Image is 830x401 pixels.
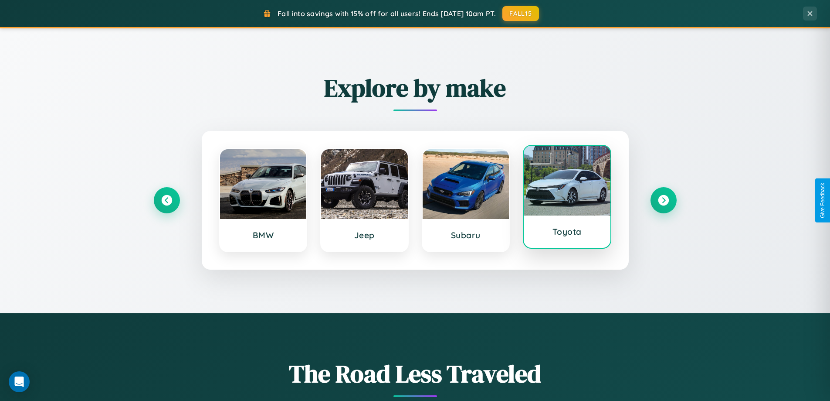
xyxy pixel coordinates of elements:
h1: The Road Less Traveled [154,357,677,391]
div: Open Intercom Messenger [9,371,30,392]
h3: Subaru [431,230,501,240]
button: FALL15 [502,6,539,21]
div: Give Feedback [820,183,826,218]
h2: Explore by make [154,71,677,105]
span: Fall into savings with 15% off for all users! Ends [DATE] 10am PT. [278,9,496,18]
h3: Jeep [330,230,399,240]
h3: BMW [229,230,298,240]
h3: Toyota [532,226,602,237]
